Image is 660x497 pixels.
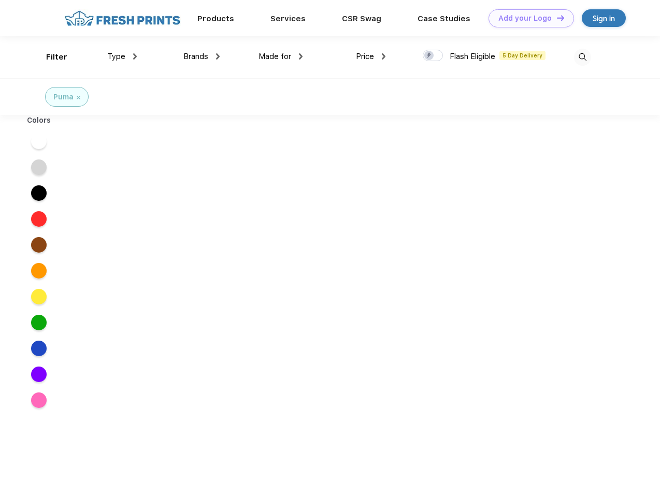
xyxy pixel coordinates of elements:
[107,52,125,61] span: Type
[197,14,234,23] a: Products
[19,115,59,126] div: Colors
[77,96,80,99] img: filter_cancel.svg
[557,15,564,21] img: DT
[270,14,306,23] a: Services
[183,52,208,61] span: Brands
[582,9,626,27] a: Sign in
[382,53,385,60] img: dropdown.png
[574,49,591,66] img: desktop_search.svg
[259,52,291,61] span: Made for
[53,92,74,103] div: Puma
[46,51,67,63] div: Filter
[342,14,381,23] a: CSR Swag
[299,53,303,60] img: dropdown.png
[499,51,546,60] span: 5 Day Delivery
[450,52,495,61] span: Flash Eligible
[62,9,183,27] img: fo%20logo%202.webp
[593,12,615,24] div: Sign in
[498,14,552,23] div: Add your Logo
[133,53,137,60] img: dropdown.png
[216,53,220,60] img: dropdown.png
[356,52,374,61] span: Price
